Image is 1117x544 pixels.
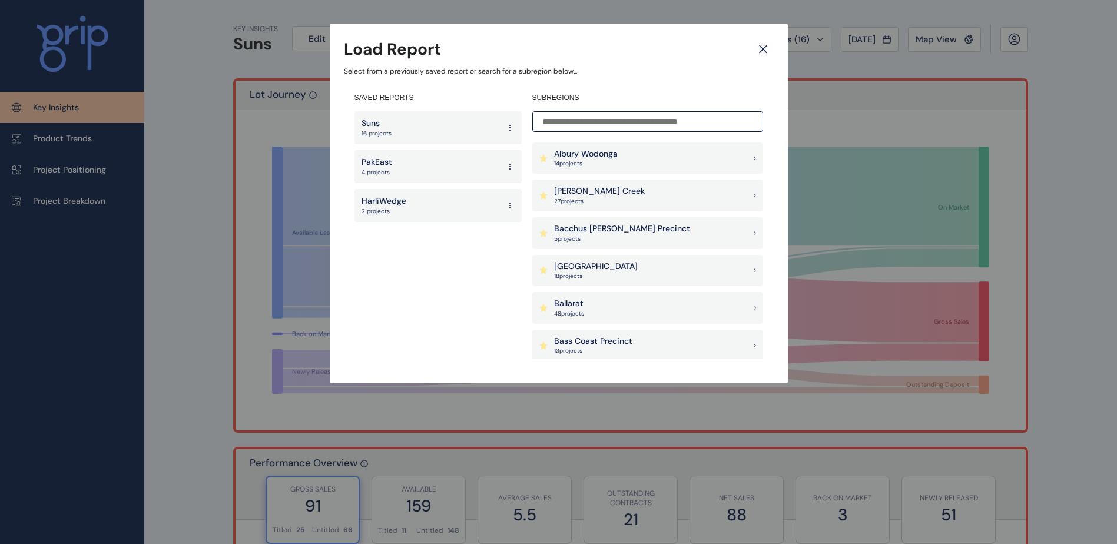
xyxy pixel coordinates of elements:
[554,336,632,347] p: Bass Coast Precinct
[344,38,441,61] h3: Load Report
[554,310,584,318] p: 48 project s
[362,207,406,215] p: 2 projects
[554,261,638,273] p: [GEOGRAPHIC_DATA]
[554,272,638,280] p: 18 project s
[554,148,618,160] p: Albury Wodonga
[554,185,645,197] p: [PERSON_NAME] Creek
[554,160,618,168] p: 14 project s
[362,157,392,168] p: PakEast
[362,195,406,207] p: HarliWedge
[362,118,392,130] p: Suns
[554,347,632,355] p: 13 project s
[362,168,392,177] p: 4 projects
[532,93,763,103] h4: SUBREGIONS
[344,67,774,77] p: Select from a previously saved report or search for a subregion below...
[554,223,690,235] p: Bacchus [PERSON_NAME] Precinct
[554,235,690,243] p: 5 project s
[362,130,392,138] p: 16 projects
[354,93,522,103] h4: SAVED REPORTS
[554,298,584,310] p: Ballarat
[554,197,645,205] p: 27 project s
